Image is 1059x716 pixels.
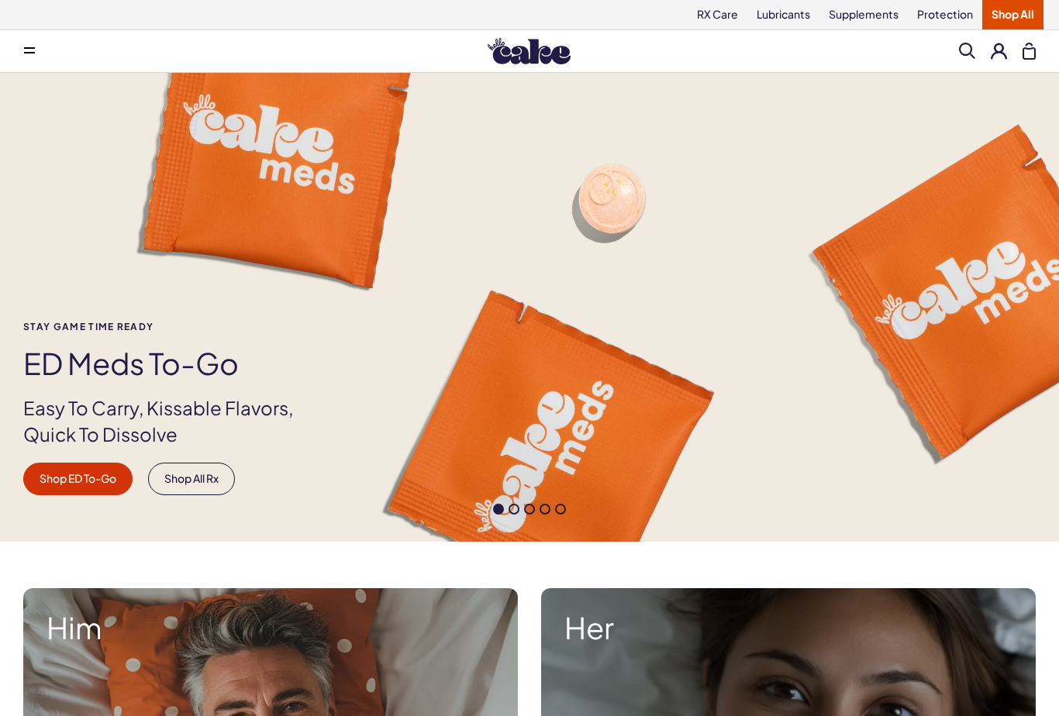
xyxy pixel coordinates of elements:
strong: Her [564,611,1012,644]
p: Easy To Carry, Kissable Flavors, Quick To Dissolve [23,395,319,447]
h1: ED Meds to-go [23,347,319,380]
img: Hello Cake [488,38,571,64]
strong: Him [47,611,495,644]
a: Shop All Rx [148,463,235,495]
a: Shop ED To-Go [23,463,133,495]
span: Stay Game time ready [23,322,319,332]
